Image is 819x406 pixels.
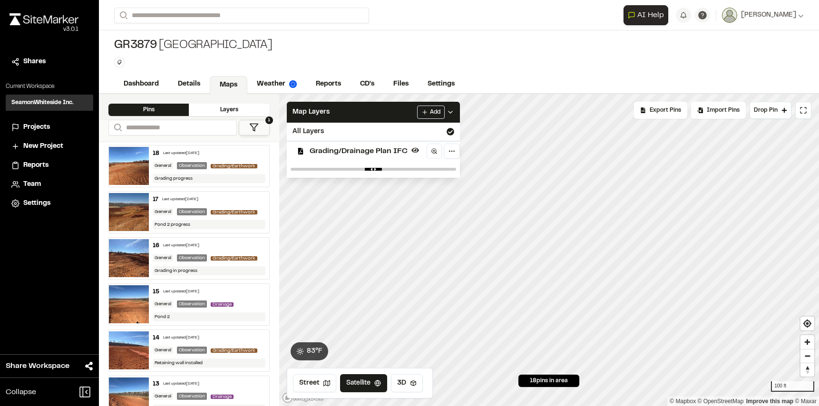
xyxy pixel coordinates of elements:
[114,75,168,93] a: Dashboard
[177,347,207,354] div: Observation
[177,162,207,169] div: Observation
[722,8,804,23] button: [PERSON_NAME]
[800,349,814,363] button: Zoom out
[109,239,149,277] img: file
[637,10,664,21] span: AI Help
[114,38,272,53] div: [GEOGRAPHIC_DATA]
[23,122,50,133] span: Projects
[707,106,740,115] span: Import Pins
[108,120,126,135] button: Search
[800,349,814,363] span: Zoom out
[279,94,819,406] canvas: Map
[109,193,149,231] img: file
[750,102,791,119] button: Drop Pin
[153,174,265,183] div: Grading progress
[108,104,189,116] div: Pins
[153,393,173,400] div: General
[530,377,568,385] span: 18 pins in area
[211,395,234,399] span: Drainage
[384,75,418,93] a: Files
[189,104,269,116] div: Layers
[11,141,88,152] a: New Project
[10,13,78,25] img: rebrand.png
[417,106,445,119] button: Add
[162,197,198,203] div: Last updated [DATE]
[624,5,668,25] button: Open AI Assistant
[153,208,173,215] div: General
[153,300,173,308] div: General
[624,5,672,25] div: Open AI Assistant
[211,164,257,168] span: Grading/Earthwork
[109,285,149,323] img: file
[153,380,159,388] div: 13
[307,346,322,357] span: 83 ° F
[391,374,423,392] button: 3D
[153,266,265,275] div: Grading in progress
[265,116,273,124] span: 1
[114,38,157,53] span: GR3879
[153,254,173,261] div: General
[114,57,125,68] button: Edit Tags
[239,120,270,135] button: 1
[351,75,384,93] a: CD's
[210,76,247,94] a: Maps
[409,145,421,156] button: Hide layer
[670,398,696,405] a: Mapbox
[163,151,199,156] div: Last updated [DATE]
[292,107,330,117] span: Map Layers
[11,122,88,133] a: Projects
[153,242,159,250] div: 16
[289,80,297,88] img: precipai.png
[800,363,814,377] button: Reset bearing to north
[211,210,257,214] span: Grading/Earthwork
[795,398,817,405] a: Maxar
[247,75,306,93] a: Weather
[23,57,46,67] span: Shares
[340,374,387,392] button: Satellite
[418,75,464,93] a: Settings
[754,106,778,115] span: Drop Pin
[168,75,210,93] a: Details
[11,179,88,190] a: Team
[153,334,159,342] div: 14
[153,195,158,204] div: 17
[800,317,814,330] button: Find my location
[211,348,257,353] span: Grading/Earthwork
[650,106,681,115] span: Export Pins
[11,98,74,107] h3: SeamonWhiteside Inc.
[306,75,351,93] a: Reports
[153,288,159,296] div: 15
[211,302,234,307] span: Drainage
[800,335,814,349] button: Zoom in
[691,102,746,119] div: Import Pins into your project
[11,57,88,67] a: Shares
[430,108,440,116] span: Add
[211,256,257,261] span: Grading/Earthwork
[163,243,199,249] div: Last updated [DATE]
[23,141,63,152] span: New Project
[427,144,442,159] a: Zoom to layer
[163,335,199,341] div: Last updated [DATE]
[23,198,50,209] span: Settings
[109,147,149,185] img: file
[10,25,78,34] div: Oh geez...please don't...
[6,82,93,91] p: Current Workspace
[310,145,408,157] span: Grading/Drainage Plan IFC
[177,393,207,400] div: Observation
[293,374,336,392] button: Street
[177,208,207,215] div: Observation
[11,160,88,171] a: Reports
[163,381,199,387] div: Last updated [DATE]
[6,360,69,372] span: Share Workspace
[153,220,265,229] div: Pond 2 progress
[23,160,49,171] span: Reports
[153,358,265,367] div: Retaining wall installed
[109,331,149,369] img: file
[282,392,324,403] a: Mapbox logo
[23,179,41,190] span: Team
[634,102,687,119] div: No pins available to export
[153,149,159,158] div: 18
